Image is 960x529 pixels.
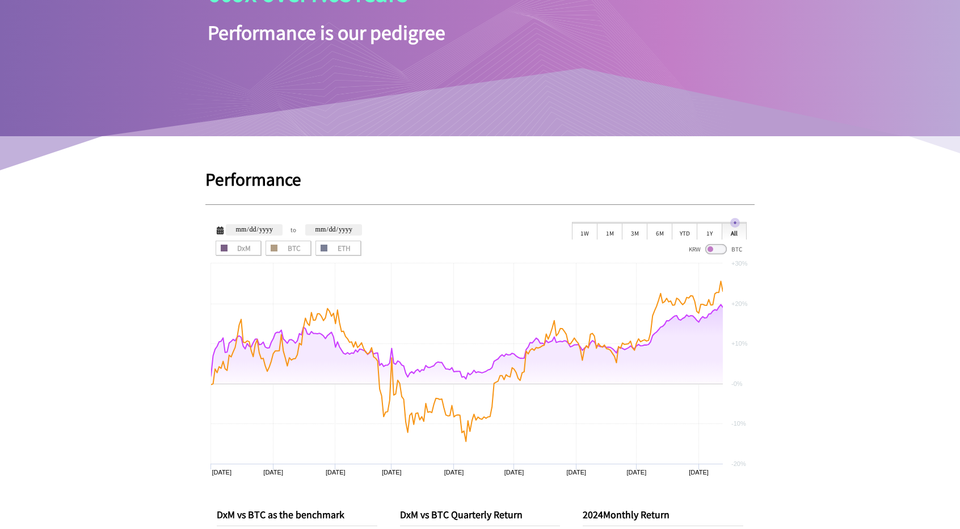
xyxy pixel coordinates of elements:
[731,380,743,387] text: -0%
[731,340,748,347] text: +10%
[597,222,622,240] div: 1M
[722,222,747,240] div: All
[220,245,257,251] span: DxM
[627,469,647,476] text: [DATE]
[731,300,748,307] text: +20%
[319,245,357,251] span: ETH
[382,469,402,476] text: [DATE]
[731,260,748,267] text: +30%
[504,469,524,476] text: [DATE]
[731,420,746,427] text: -10%
[212,469,231,476] text: [DATE]
[689,469,709,476] text: [DATE]
[572,222,597,240] div: 1W
[400,507,561,521] p: DxM vs BTC Quarterly Return
[270,245,307,251] span: BTC
[263,469,283,476] text: [DATE]
[622,222,647,240] div: 3M
[290,224,297,236] span: to
[731,245,742,253] span: BTC
[217,507,377,521] p: DxM vs BTC as the benchmark
[583,507,743,521] p: 2024 Monthly Return
[326,469,346,476] text: [DATE]
[647,222,672,240] div: 6M
[566,469,586,476] text: [DATE]
[731,460,746,467] text: -20%
[444,469,464,476] text: [DATE]
[205,170,755,187] h1: Performance
[689,245,701,253] span: KRW
[672,222,697,240] div: YTD
[697,222,722,240] div: 1Y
